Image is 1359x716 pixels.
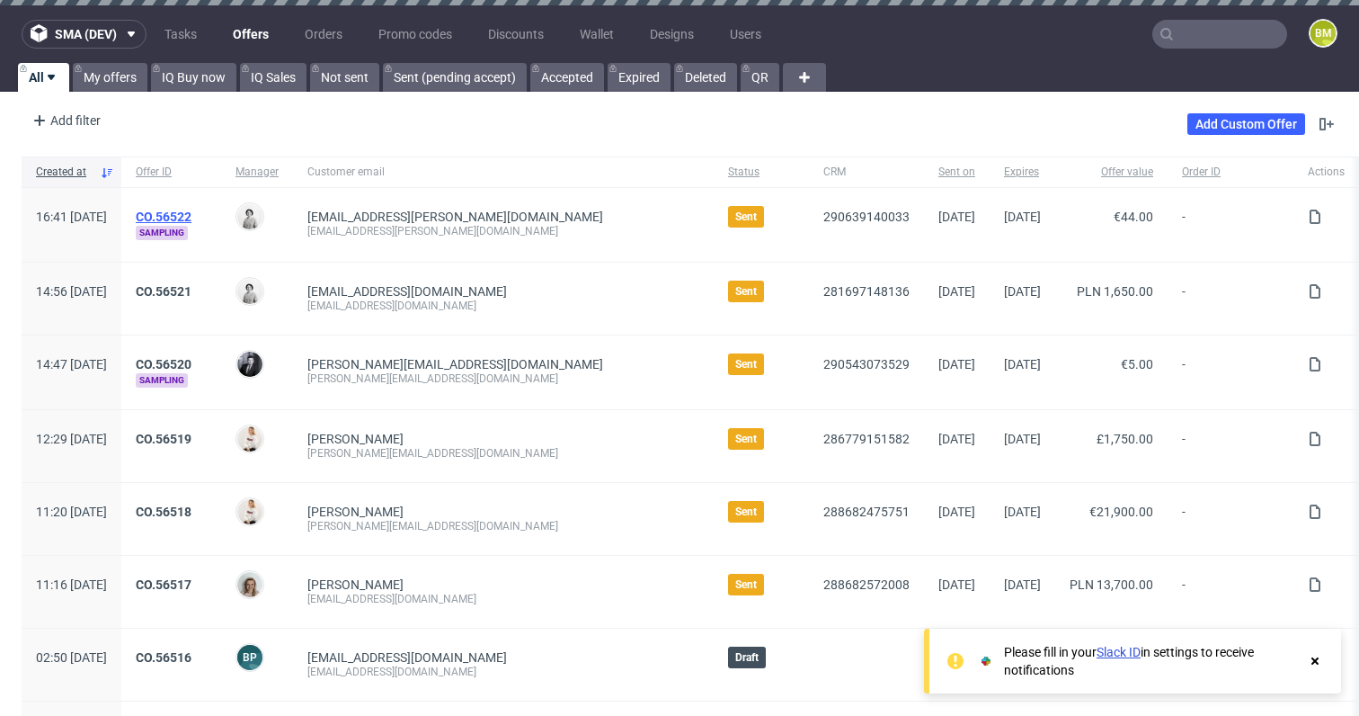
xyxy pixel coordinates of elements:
span: £1,750.00 [1097,432,1153,446]
a: 286779151582 [823,432,910,446]
span: €5.00 [1121,357,1153,371]
span: Sampling [136,373,188,388]
a: Tasks [154,20,208,49]
a: Deleted [674,63,737,92]
span: 11:20 [DATE] [36,505,107,519]
div: [PERSON_NAME][EMAIL_ADDRESS][DOMAIN_NAME] [307,371,699,386]
span: 02:50 [DATE] [36,650,107,665]
span: Sent [735,210,757,224]
span: [DATE] [1004,284,1041,299]
img: Slack [977,652,995,670]
span: Sent [735,432,757,446]
span: [DATE] [1004,357,1041,371]
img: Dudek Mariola [237,279,262,304]
div: Please fill in your in settings to receive notifications [1004,643,1298,679]
span: [DATE] [1004,577,1041,592]
button: sma (dev) [22,20,147,49]
a: 288682572008 [823,577,910,592]
div: Add filter [25,106,104,135]
a: Sent (pending accept) [383,63,527,92]
a: IQ Sales [240,63,306,92]
a: Users [719,20,772,49]
a: [PERSON_NAME] [307,505,404,519]
a: Expired [608,63,671,92]
span: CRM [823,165,910,180]
a: All [18,63,69,92]
div: [PERSON_NAME][EMAIL_ADDRESS][DOMAIN_NAME] [307,519,699,533]
a: 288682475751 [823,505,910,519]
a: Wallet [569,20,625,49]
span: [DATE] [938,357,975,371]
span: [DATE] [1004,432,1041,446]
a: CO.56519 [136,432,191,446]
span: Order ID [1182,165,1279,180]
img: Mari Fok [237,426,262,452]
span: Sent [735,284,757,299]
a: 290639140033 [823,210,910,224]
span: [PERSON_NAME][EMAIL_ADDRESS][DOMAIN_NAME] [307,357,603,371]
span: [EMAIL_ADDRESS][DOMAIN_NAME] [307,650,507,665]
span: - [1182,284,1279,313]
a: [PERSON_NAME] [307,432,404,446]
a: CO.56517 [136,577,191,592]
span: Draft [735,650,759,665]
a: CO.56520 [136,357,191,371]
span: 14:47 [DATE] [36,357,107,371]
span: Customer email [307,165,699,180]
span: 16:41 [DATE] [36,210,107,224]
span: Actions [1308,165,1345,180]
span: [DATE] [938,505,975,519]
span: Expires [1004,165,1041,180]
span: Created at [36,165,93,180]
div: [PERSON_NAME][EMAIL_ADDRESS][DOMAIN_NAME] [307,446,699,461]
span: - [1182,432,1279,461]
a: QR [741,63,779,92]
a: Accepted [530,63,604,92]
img: Mari Fok [237,499,262,524]
span: [DATE] [938,577,975,592]
a: Add Custom Offer [1187,113,1305,135]
div: [EMAIL_ADDRESS][DOMAIN_NAME] [307,665,699,679]
span: [DATE] [938,210,975,224]
span: Manager [235,165,279,180]
span: Status [728,165,795,180]
a: 290543073529 [823,357,910,371]
a: CO.56516 [136,650,191,665]
figcaption: BM [1310,21,1336,46]
span: [DATE] [938,284,975,299]
span: Sent on [938,165,975,180]
a: Offers [222,20,280,49]
span: [DATE] [938,432,975,446]
img: Philippe Dubuy [237,352,262,377]
span: - [1182,210,1279,240]
a: [PERSON_NAME] [307,577,404,592]
a: Designs [639,20,705,49]
a: Not sent [310,63,379,92]
a: 281697148136 [823,284,910,299]
span: PLN 13,700.00 [1070,577,1153,592]
div: [EMAIL_ADDRESS][DOMAIN_NAME] [307,299,699,313]
span: PLN 1,650.00 [1077,284,1153,299]
span: sma (dev) [55,28,117,40]
img: Dudek Mariola [237,204,262,229]
span: Offer value [1070,165,1153,180]
span: [DATE] [1004,210,1041,224]
a: CO.56518 [136,505,191,519]
a: IQ Buy now [151,63,236,92]
img: Monika Poźniak [237,572,262,597]
span: Sent [735,505,757,519]
a: Promo codes [368,20,463,49]
span: Sent [735,357,757,371]
span: Sampling [136,226,188,240]
a: Discounts [477,20,555,49]
span: - [1182,577,1279,606]
span: 11:16 [DATE] [36,577,107,592]
a: Slack ID [1097,645,1141,659]
figcaption: BP [237,645,262,670]
a: CO.56521 [136,284,191,299]
span: - [1182,505,1279,533]
span: Offer ID [136,165,207,180]
span: 12:29 [DATE] [36,432,107,446]
a: CO.56522 [136,210,191,224]
span: [EMAIL_ADDRESS][PERSON_NAME][DOMAIN_NAME] [307,210,603,224]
